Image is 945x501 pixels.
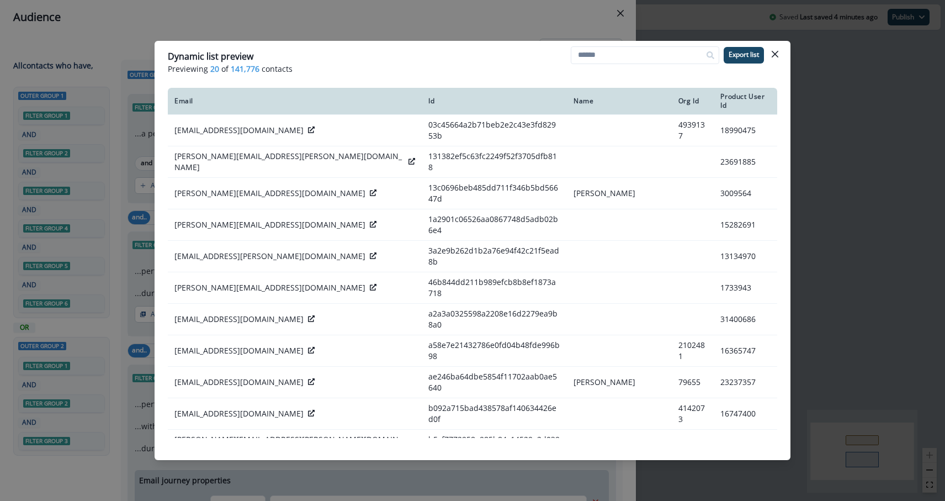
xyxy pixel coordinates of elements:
[766,45,784,63] button: Close
[714,429,777,461] td: 8564675
[714,114,777,146] td: 18990475
[174,188,365,199] p: [PERSON_NAME][EMAIL_ADDRESS][DOMAIN_NAME]
[714,398,777,429] td: 16747400
[714,177,777,209] td: 3009564
[714,209,777,240] td: 15282691
[574,97,665,106] div: Name
[168,63,777,75] p: Previewing of contacts
[672,366,714,398] td: 79655
[672,335,714,366] td: 2102481
[428,97,560,106] div: Id
[174,125,304,136] p: [EMAIL_ADDRESS][DOMAIN_NAME]
[174,282,365,293] p: [PERSON_NAME][EMAIL_ADDRESS][DOMAIN_NAME]
[422,272,566,303] td: 46b844dd211b989efcb8b8ef1873a718
[422,177,566,209] td: 13c0696beb485dd711f346b5bd56647d
[422,303,566,335] td: a2a3a0325598a2208e16d2279ea9b8a0
[174,251,365,262] p: [EMAIL_ADDRESS][PERSON_NAME][DOMAIN_NAME]
[567,177,672,209] td: [PERSON_NAME]
[729,51,759,59] p: Export list
[422,240,566,272] td: 3a2e9b262d1b2a76e94f42c21f5ead8b
[174,345,304,356] p: [EMAIL_ADDRESS][DOMAIN_NAME]
[714,272,777,303] td: 1733943
[714,146,777,177] td: 23691885
[422,335,566,366] td: a58e7e21432786e0fd04b48fde996b98
[174,219,365,230] p: [PERSON_NAME][EMAIL_ADDRESS][DOMAIN_NAME]
[678,97,708,106] div: Org Id
[174,97,415,106] div: Email
[422,429,566,461] td: b5cf7772958e985b84c14529e2d03998
[231,63,259,75] span: 141,776
[567,366,672,398] td: [PERSON_NAME]
[174,377,304,388] p: [EMAIL_ADDRESS][DOMAIN_NAME]
[672,114,714,146] td: 4939137
[174,434,404,456] p: [PERSON_NAME][EMAIL_ADDRESS][PERSON_NAME][DOMAIN_NAME]
[422,146,566,177] td: 131382ef5c63fc2249f52f3705dfb818
[422,209,566,240] td: 1a2901c06526aa0867748d5adb02b6e4
[672,429,714,461] td: 440868
[720,92,771,110] div: Product User Id
[174,151,404,173] p: [PERSON_NAME][EMAIL_ADDRESS][PERSON_NAME][DOMAIN_NAME]
[714,366,777,398] td: 23237357
[714,240,777,272] td: 13134970
[210,63,219,75] span: 20
[672,398,714,429] td: 4142073
[724,47,764,64] button: Export list
[422,366,566,398] td: ae246ba64dbe5854f11702aab0ae5640
[422,114,566,146] td: 03c45664a2b71beb2e2c43e3fd82953b
[714,335,777,366] td: 16365747
[174,314,304,325] p: [EMAIL_ADDRESS][DOMAIN_NAME]
[168,50,253,63] p: Dynamic list preview
[174,408,304,419] p: [EMAIL_ADDRESS][DOMAIN_NAME]
[422,398,566,429] td: b092a715bad438578af140634426ed0f
[714,303,777,335] td: 31400686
